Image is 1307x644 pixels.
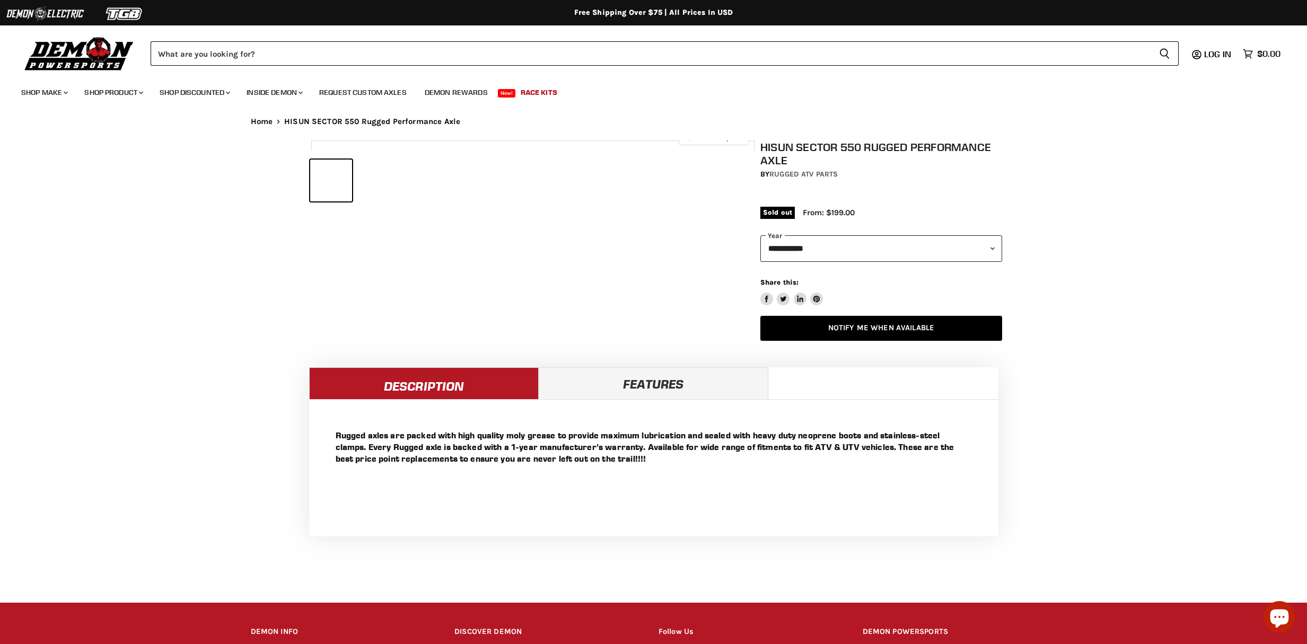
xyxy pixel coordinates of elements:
[230,117,1078,126] nav: Breadcrumbs
[803,208,855,217] span: From: $199.00
[513,82,565,103] a: Race Kits
[760,278,799,286] span: Share this:
[1238,46,1286,61] a: $0.00
[239,82,309,103] a: Inside Demon
[13,82,74,103] a: Shop Make
[769,170,838,179] a: Rugged ATV Parts
[1151,41,1179,66] button: Search
[760,140,1002,167] h1: HISUN SECTOR 550 Rugged Performance Axle
[684,134,743,142] span: Click to expand
[311,82,415,103] a: Request Custom Axles
[13,77,1278,103] ul: Main menu
[760,278,823,306] aside: Share this:
[1199,49,1238,59] a: Log in
[760,207,795,218] span: Sold out
[760,316,1002,341] a: Notify Me When Available
[539,367,768,399] a: Features
[310,160,352,201] button: IMAGE thumbnail
[5,4,85,24] img: Demon Electric Logo 2
[230,8,1078,17] div: Free Shipping Over $75 | All Prices In USD
[284,117,460,126] span: HISUN SECTOR 550 Rugged Performance Axle
[417,82,496,103] a: Demon Rewards
[309,367,539,399] a: Description
[85,4,164,24] img: TGB Logo 2
[151,41,1151,66] input: Search
[251,117,273,126] a: Home
[151,41,1179,66] form: Product
[76,82,150,103] a: Shop Product
[498,89,516,98] span: New!
[152,82,236,103] a: Shop Discounted
[760,169,1002,180] div: by
[21,34,137,72] img: Demon Powersports
[336,429,972,464] p: Rugged axles are packed with high quality moly grease to provide maximum lubrication and sealed w...
[1257,49,1280,59] span: $0.00
[1204,49,1231,59] span: Log in
[1260,601,1299,636] inbox-online-store-chat: Shopify online store chat
[760,235,1002,261] select: year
